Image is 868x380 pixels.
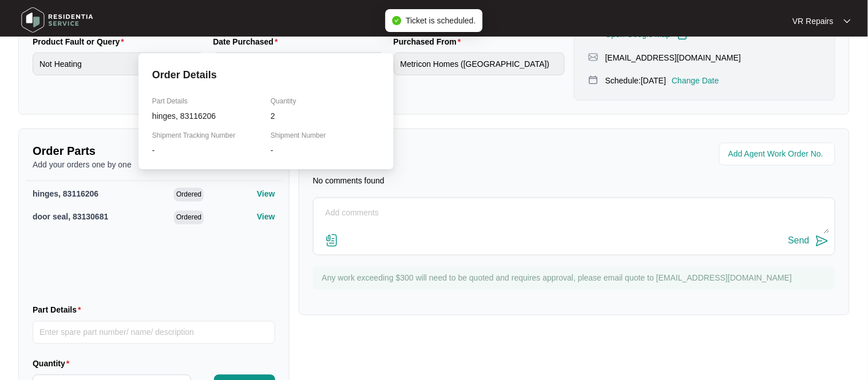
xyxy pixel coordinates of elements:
p: Part Details [152,97,261,106]
label: Product Fault or Query [33,36,129,47]
span: check-circle [392,16,401,25]
p: Change Date [672,75,719,86]
p: [EMAIL_ADDRESS][DOMAIN_NAME] [605,52,741,63]
p: Schedule: [DATE] [605,75,666,86]
label: Purchased From [394,36,466,47]
span: hinges, 83116206 [33,189,98,198]
p: - [271,145,380,156]
input: Part Details [33,321,275,344]
p: 2 [271,110,380,122]
p: Shipment Number [271,131,380,140]
img: send-icon.svg [815,234,829,248]
p: hinges, 83116206 [152,110,261,122]
p: View [257,188,275,199]
span: Ordered [174,188,204,202]
img: map-pin [588,52,599,62]
p: View [257,211,275,222]
img: file-attachment-doc.svg [325,234,339,247]
p: Order Details [152,67,380,97]
p: Order Parts [33,143,275,159]
p: - [152,145,261,156]
input: Product Fault or Query [33,53,204,75]
img: dropdown arrow [844,18,851,24]
label: Date Purchased [213,36,282,47]
span: door seal, 83130681 [33,212,108,221]
p: VR Repairs [792,15,834,27]
span: Ticket is scheduled. [406,16,475,25]
p: No comments found [313,175,385,186]
div: Send [788,236,810,246]
img: residentia service logo [17,3,97,37]
p: Add your orders one by one [33,159,275,170]
p: Any work exceeding $300 will need to be quoted and requires approval, please email quote to [EMAI... [322,273,830,284]
p: Quantity [271,97,380,106]
p: Comments [313,143,566,159]
input: Add Agent Work Order No. [728,147,829,161]
button: Send [788,234,829,249]
img: map-pin [588,75,599,85]
label: Part Details [33,305,86,316]
span: Ordered [174,211,204,225]
input: Purchased From [394,53,565,75]
label: Quantity [33,358,74,370]
p: Shipment Tracking Number [152,131,261,140]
